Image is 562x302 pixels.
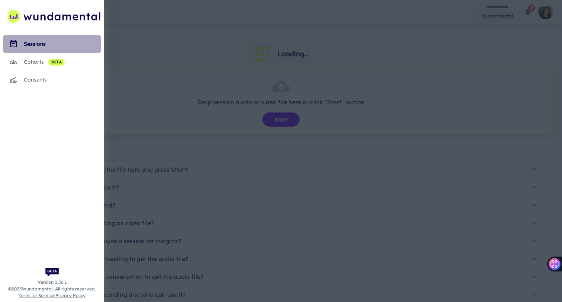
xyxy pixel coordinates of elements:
span: Version: 0.56.1 [38,279,67,286]
div: consents [24,76,101,84]
div: sessions [24,40,101,48]
span: beta [48,59,65,65]
a: sessions [3,35,101,53]
a: Privacy Policy [55,293,85,298]
a: cohorts beta [3,53,101,71]
span: | [19,292,85,299]
a: consents [3,71,101,89]
span: © 2025 Wundamental. All rights reserved. [8,286,96,292]
a: Terms of Service [19,293,54,298]
div: cohorts [24,58,101,66]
